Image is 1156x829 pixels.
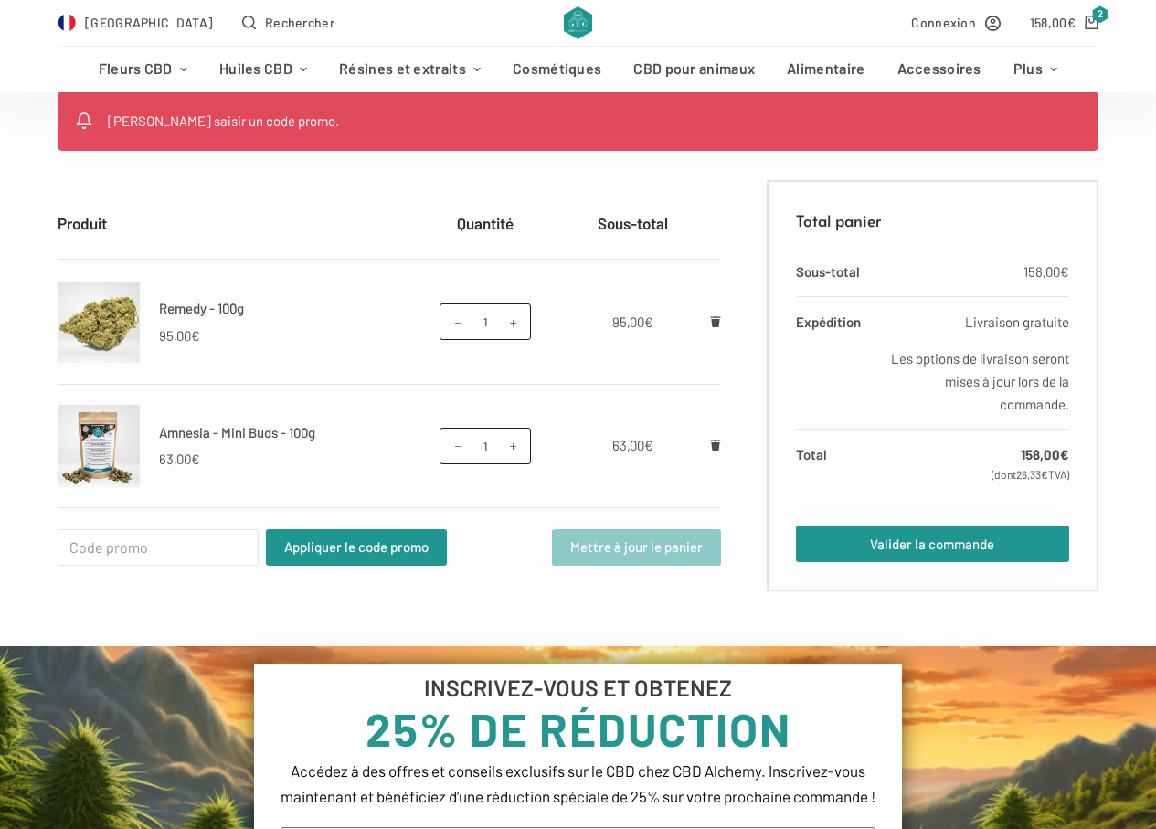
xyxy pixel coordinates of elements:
th: Produit [58,186,405,260]
span: [GEOGRAPHIC_DATA] [85,12,213,33]
img: CBD Alchemy [564,6,592,39]
button: Ouvrir le formulaire de recherche [242,12,334,33]
a: Select Country [58,12,213,33]
a: Cosmétiques [497,47,618,92]
input: Quantité de produits [440,428,531,464]
span: 26,33 [1016,468,1048,481]
th: Sous-total [566,186,700,260]
button: Mettre à jour le panier [552,529,721,566]
h6: INSCRIVEZ-VOUS ET OBTENEZ [281,676,876,699]
a: Fleurs CBD [82,47,203,92]
small: (dont TVA) [880,466,1069,484]
span: Les options de livraison seront mises à jour lors de la commande. [891,350,1069,412]
span: € [644,437,653,453]
th: Sous-total [796,247,871,297]
a: Connexion [911,12,1001,33]
bdi: 63,00 [612,437,653,453]
a: CBD pour animaux [618,47,771,92]
bdi: 95,00 [612,314,653,330]
label: Livraison gratuite [880,311,1069,334]
a: Remedy - 100g [159,300,244,316]
span: € [1060,446,1069,462]
a: Valider la commande [796,526,1069,562]
input: Code promo [58,529,259,566]
span: Rechercher [265,12,334,33]
span: € [1060,263,1069,280]
a: Retirer Amnesia - Mini Buds - 100g du panier [710,437,721,453]
bdi: 158,00 [1021,446,1069,462]
p: Accédez à des offres et conseils exclusifs sur le CBD chez CBD Alchemy. Inscrivez-vous maintenant... [281,758,876,809]
li: [PERSON_NAME] saisir un code promo. [108,110,1089,133]
bdi: 95,00 [159,327,200,344]
a: Huiles CBD [203,47,323,92]
a: Résines et extraits [323,47,497,92]
span: € [1041,468,1048,481]
th: Total [796,430,871,498]
bdi: 63,00 [159,451,200,467]
span: € [191,327,200,344]
a: Panier d’achat [1030,12,1098,33]
bdi: 158,00 [1030,15,1076,30]
th: Quantité [405,186,566,260]
h2: Total panier [796,209,1069,233]
nav: Menu d’en-tête [82,47,1073,92]
img: FR Flag [58,14,76,32]
input: Quantité de produits [440,303,531,340]
span: 2 [1092,5,1108,23]
a: Accessoires [881,47,997,92]
bdi: 158,00 [1023,263,1069,280]
button: Appliquer le code promo [266,529,447,566]
th: Expédition [796,297,871,430]
span: € [191,451,200,467]
span: Connexion [911,12,976,33]
span: € [644,314,653,330]
a: Retirer Remedy - 100g du panier [710,314,721,330]
h3: 25% DE RÉDUCTION [281,706,876,751]
span: € [1067,15,1076,30]
a: Alimentaire [771,47,881,92]
a: Amnesia - Mini Buds - 100g [159,424,315,441]
a: Plus [997,47,1073,92]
